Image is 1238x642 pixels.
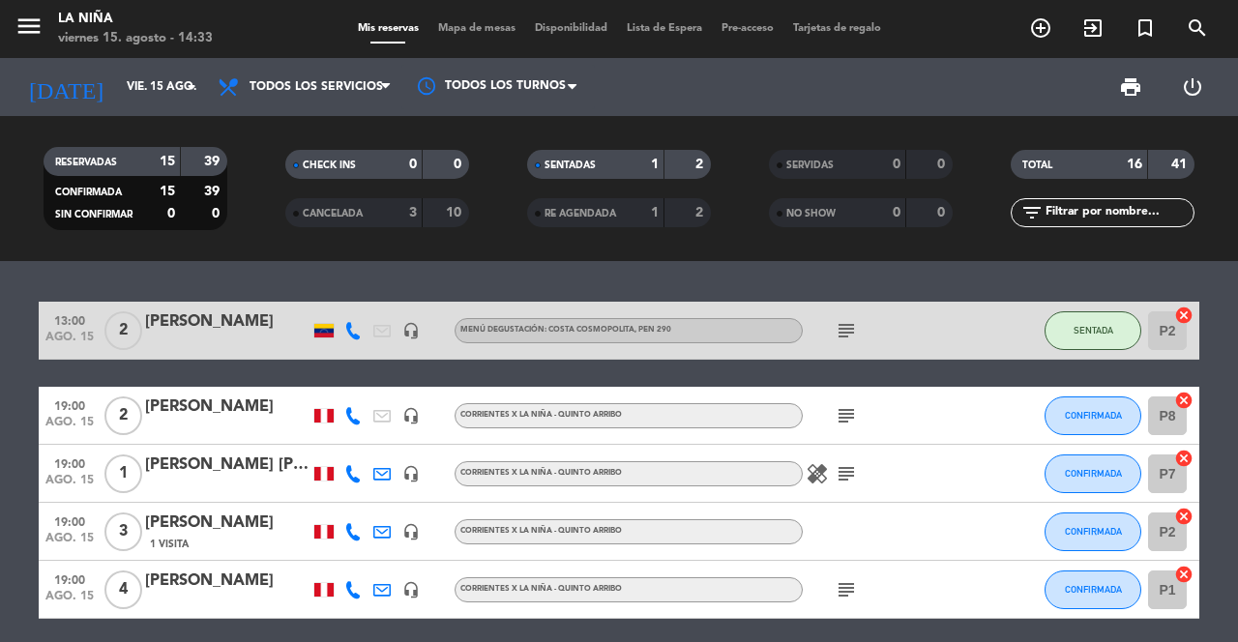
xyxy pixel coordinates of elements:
[1174,565,1194,584] i: cancel
[104,396,142,435] span: 2
[1045,570,1141,609] button: CONFIRMADA
[1045,454,1141,493] button: CONFIRMADA
[45,394,94,416] span: 19:00
[695,158,707,171] strong: 2
[145,511,309,536] div: [PERSON_NAME]
[409,158,417,171] strong: 0
[460,585,622,593] span: Corrientes x La Niña - Quinto arribo
[303,160,356,170] span: CHECK INS
[402,465,420,482] i: headset_mic
[454,158,465,171] strong: 0
[1174,449,1194,468] i: cancel
[1045,396,1141,435] button: CONFIRMADA
[712,23,783,34] span: Pre-acceso
[1065,410,1122,421] span: CONFIRMADA
[45,568,94,590] span: 19:00
[1045,512,1141,551] button: CONFIRMADA
[45,510,94,532] span: 19:00
[402,322,420,339] i: headset_mic
[250,80,383,94] span: Todos los servicios
[45,331,94,353] span: ago. 15
[409,206,417,219] strong: 3
[1181,75,1204,99] i: power_settings_new
[167,207,175,220] strong: 0
[45,532,94,554] span: ago. 15
[204,185,223,198] strong: 39
[806,462,829,485] i: healing
[786,209,836,219] span: NO SHOW
[1081,16,1105,40] i: exit_to_app
[783,23,891,34] span: Tarjetas de regalo
[460,326,671,334] span: Menú degustación: Costa Cosmopolita
[1186,16,1209,40] i: search
[104,454,142,493] span: 1
[150,537,189,552] span: 1 Visita
[1171,158,1191,171] strong: 41
[1162,58,1223,116] div: LOG OUT
[104,570,142,609] span: 4
[1074,325,1113,336] span: SENTADA
[58,29,213,48] div: viernes 15. agosto - 14:33
[145,569,309,594] div: [PERSON_NAME]
[55,158,117,167] span: RESERVADAS
[55,188,122,197] span: CONFIRMADA
[937,206,949,219] strong: 0
[45,590,94,612] span: ago. 15
[651,206,659,219] strong: 1
[160,155,175,168] strong: 15
[1044,202,1194,223] input: Filtrar por nombre...
[1029,16,1052,40] i: add_circle_outline
[893,158,900,171] strong: 0
[1065,468,1122,479] span: CONFIRMADA
[634,326,671,334] span: , PEN 290
[160,185,175,198] strong: 15
[893,206,900,219] strong: 0
[1020,201,1044,224] i: filter_list
[180,75,203,99] i: arrow_drop_down
[545,160,596,170] span: SENTADAS
[104,311,142,350] span: 2
[402,407,420,424] i: headset_mic
[1174,306,1194,325] i: cancel
[15,12,44,47] button: menu
[428,23,525,34] span: Mapa de mesas
[545,209,616,219] span: RE AGENDADA
[1065,584,1122,595] span: CONFIRMADA
[446,206,465,219] strong: 10
[204,155,223,168] strong: 39
[348,23,428,34] span: Mis reservas
[835,462,858,485] i: subject
[937,158,949,171] strong: 0
[145,309,309,335] div: [PERSON_NAME]
[460,469,622,477] span: Corrientes x La Niña - Quinto arribo
[402,581,420,598] i: headset_mic
[15,12,44,41] i: menu
[695,206,707,219] strong: 2
[402,523,420,540] i: headset_mic
[45,474,94,496] span: ago. 15
[651,158,659,171] strong: 1
[58,10,213,29] div: La Niña
[525,23,617,34] span: Disponibilidad
[45,416,94,438] span: ago. 15
[45,452,94,474] span: 19:00
[1065,526,1122,537] span: CONFIRMADA
[104,512,142,551] span: 3
[460,411,622,419] span: Corrientes x La Niña - Quinto arribo
[1127,158,1142,171] strong: 16
[1045,311,1141,350] button: SENTADA
[1174,507,1194,526] i: cancel
[1119,75,1142,99] span: print
[303,209,363,219] span: CANCELADA
[835,578,858,601] i: subject
[1134,16,1157,40] i: turned_in_not
[212,207,223,220] strong: 0
[786,160,834,170] span: SERVIDAS
[15,66,117,108] i: [DATE]
[835,319,858,342] i: subject
[55,210,133,219] span: SIN CONFIRMAR
[835,404,858,427] i: subject
[145,394,309,420] div: [PERSON_NAME]
[45,308,94,331] span: 13:00
[617,23,712,34] span: Lista de Espera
